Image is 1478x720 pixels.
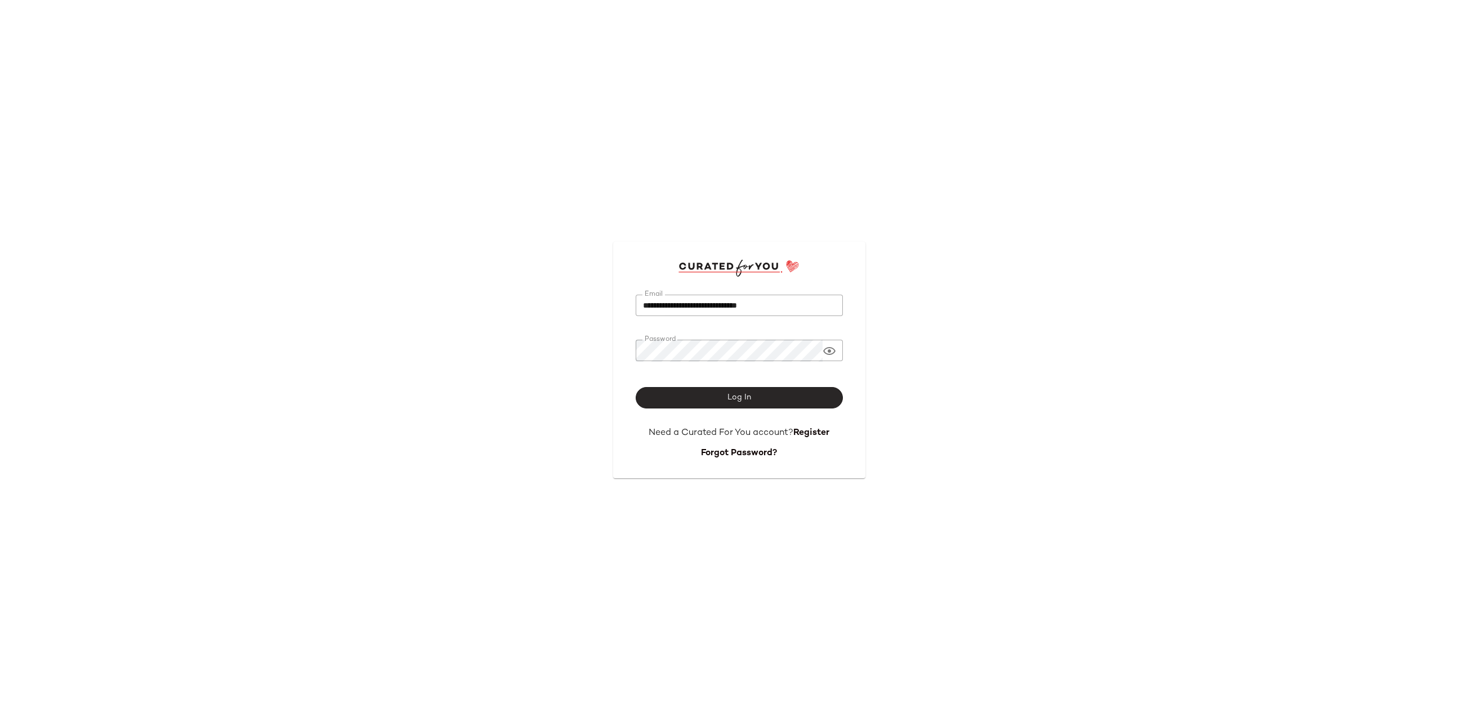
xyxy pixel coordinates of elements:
[678,260,800,277] img: cfy_login_logo.DGdB1djN.svg
[701,448,777,458] a: Forgot Password?
[636,387,843,408] button: Log In
[793,428,829,438] a: Register
[649,428,793,438] span: Need a Curated For You account?
[727,393,751,402] span: Log In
